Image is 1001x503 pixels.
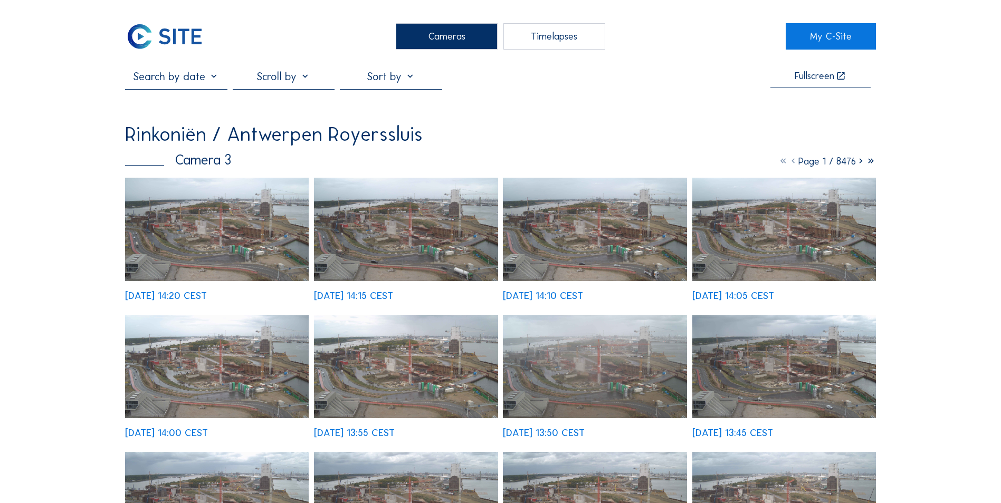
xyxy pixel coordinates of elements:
[795,71,834,82] div: Fullscreen
[692,428,773,438] div: [DATE] 13:45 CEST
[314,178,498,281] img: image_52874527
[125,153,231,167] div: Camera 3
[503,315,687,418] img: image_52873832
[503,23,605,50] div: Timelapses
[786,23,876,50] a: My C-Site
[692,291,774,301] div: [DATE] 14:05 CEST
[125,291,207,301] div: [DATE] 14:20 CEST
[125,428,208,438] div: [DATE] 14:00 CEST
[798,155,856,167] span: Page 1 / 8476
[503,178,687,281] img: image_52874375
[503,291,583,301] div: [DATE] 14:10 CEST
[396,23,498,50] div: Cameras
[125,23,204,50] img: C-SITE Logo
[692,315,876,418] img: image_52873786
[125,23,215,50] a: C-SITE Logo
[125,178,309,281] img: image_52874673
[125,124,423,144] div: Rinkoniën / Antwerpen Royerssluis
[125,70,227,83] input: Search by date 󰅀
[314,315,498,418] img: image_52873983
[314,291,393,301] div: [DATE] 14:15 CEST
[125,315,309,418] img: image_52874140
[503,428,585,438] div: [DATE] 13:50 CEST
[692,178,876,281] img: image_52874321
[314,428,395,438] div: [DATE] 13:55 CEST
